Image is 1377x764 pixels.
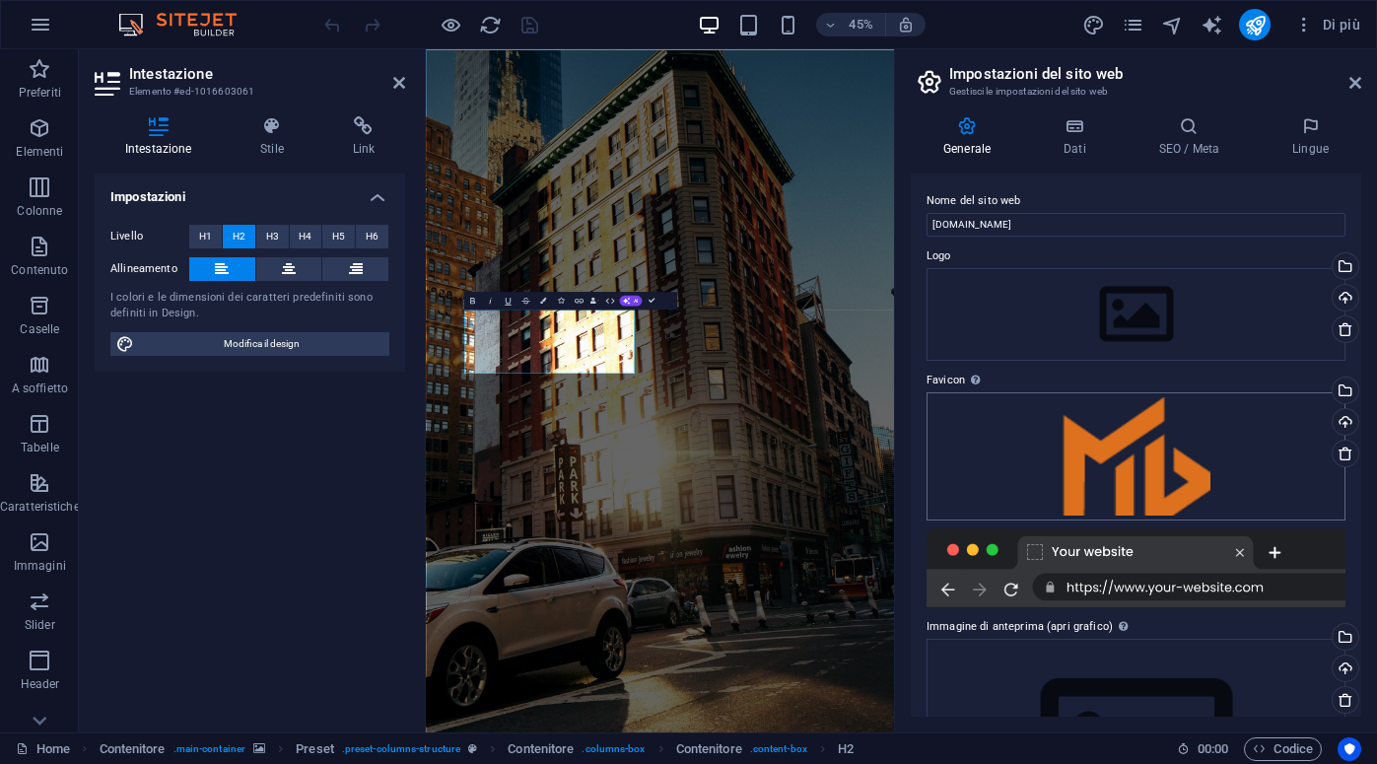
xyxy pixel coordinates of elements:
[582,737,645,761] span: . columns-box
[14,558,66,574] p: Immagini
[927,189,1345,213] label: Nome del sito web
[100,737,166,761] span: Fai clic per selezionare. Doppio clic per modificare
[253,743,265,754] i: Questo elemento contiene uno sfondo
[1294,15,1360,35] span: Di più
[110,332,389,356] button: Modifica il design
[1161,14,1184,36] i: Navigatore
[838,737,854,761] span: Fai clic per selezionare. Doppio clic per modificare
[332,225,345,248] span: H5
[619,295,642,306] button: AI
[1260,116,1361,158] h4: Lingue
[500,292,516,310] button: Underline (⌘U)
[95,116,230,158] h4: Intestazione
[643,292,659,310] button: Confirm (⌘+⏎)
[1211,741,1214,756] span: :
[478,13,502,36] button: reload
[1121,13,1144,36] button: pages
[927,392,1345,521] div: MB_v3_marchio_col_b100-Yz-o5_0sGfHcEqy54erroQ.png
[342,737,460,761] span: . preset-columns-structure
[356,225,388,248] button: H6
[16,144,63,160] p: Elementi
[290,225,322,248] button: H4
[19,85,61,101] p: Preferiti
[464,292,481,310] button: Bold (⌘B)
[1286,9,1368,40] button: Di più
[322,116,405,158] h4: Link
[482,292,499,310] button: Italic (⌘I)
[1201,14,1223,36] i: AI Writer
[535,292,552,310] button: Colors
[296,737,334,761] span: Fai clic per selezionare. Doppio clic per modificare
[110,257,189,281] label: Allineamento
[1338,737,1361,761] button: Usercentrics
[100,737,855,761] nav: breadcrumb
[508,737,574,761] span: Fai clic per selezionare. Doppio clic per modificare
[949,83,1322,101] h3: Gestisci le impostazioni del sito web
[846,13,877,36] h6: 45%
[25,617,55,633] p: Slider
[517,292,534,310] button: Strikethrough
[927,244,1345,268] label: Logo
[11,262,68,278] p: Contenuto
[1200,13,1223,36] button: text_generator
[439,13,462,36] button: Clicca qui per lasciare la modalità di anteprima e continuare la modifica
[1244,737,1322,761] button: Codice
[676,737,742,761] span: Fai clic per selezionare. Doppio clic per modificare
[223,225,255,248] button: H2
[173,737,245,761] span: . main-container
[199,225,212,248] span: H1
[468,743,477,754] i: Questo elemento è un preset personalizzabile
[1244,14,1267,36] i: Pubblica
[266,225,279,248] span: H3
[110,290,389,322] div: I colori e le dimensioni dei caratteri predefiniti sono definiti in Design.
[1160,13,1184,36] button: navigator
[17,203,62,219] p: Colonne
[21,676,60,692] p: Header
[299,225,311,248] span: H4
[634,298,639,303] span: AI
[1082,14,1105,36] i: Design (Ctrl+Alt+Y)
[816,13,886,36] button: 45%
[1239,9,1271,40] button: publish
[601,292,618,310] button: HTML
[233,225,245,248] span: H2
[256,225,289,248] button: H3
[1198,737,1228,761] span: 00 00
[1127,116,1260,158] h4: SEO / Meta
[21,440,59,455] p: Tabelle
[230,116,321,158] h4: Stile
[949,65,1361,83] h2: Impostazioni del sito web
[129,83,366,101] h3: Elemento #ed-1016603061
[571,292,587,310] button: Link
[1031,116,1127,158] h4: Dati
[750,737,807,761] span: . content-box
[927,369,1345,392] label: Favicon
[588,292,601,310] button: Data Bindings
[927,213,1345,237] input: Nome...
[140,332,383,356] span: Modifica il design
[1081,13,1105,36] button: design
[1177,737,1229,761] h6: Tempo sessione
[927,615,1345,639] label: Immagine di anteprima (apri grafico)
[20,321,59,337] p: Caselle
[95,174,405,209] h4: Impostazioni
[129,65,405,83] h2: Intestazione
[1253,737,1313,761] span: Codice
[110,225,189,248] label: Livello
[113,13,261,36] img: Editor Logo
[911,116,1031,158] h4: Generale
[897,16,915,34] i: Quando ridimensioni, regola automaticamente il livello di zoom in modo che corrisponda al disposi...
[1122,14,1144,36] i: Pagine (Ctrl+Alt+S)
[366,225,379,248] span: H6
[189,225,222,248] button: H1
[16,737,70,761] a: Fai clic per annullare la selezione. Doppio clic per aprire le pagine
[927,268,1345,361] div: Seleziona i file dal file manager, dalle foto stock, o caricali
[553,292,570,310] button: Icons
[12,381,68,396] p: A soffietto
[322,225,355,248] button: H5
